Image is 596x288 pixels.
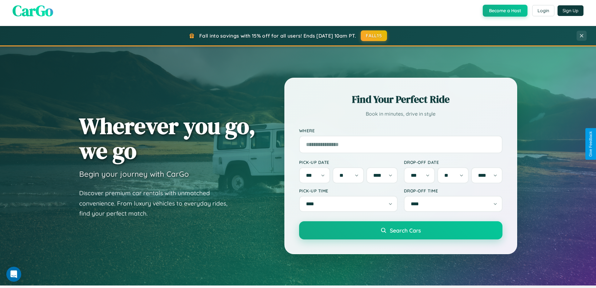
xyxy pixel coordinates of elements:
span: CarGo [13,0,53,21]
h3: Begin your journey with CarGo [79,169,189,179]
button: FALL15 [361,30,387,41]
label: Drop-off Date [404,160,502,165]
p: Discover premium car rentals with unmatched convenience. From luxury vehicles to everyday rides, ... [79,188,236,219]
button: Login [532,5,554,16]
span: Fall into savings with 15% off for all users! Ends [DATE] 10am PT. [199,33,356,39]
label: Pick-up Time [299,188,398,193]
label: Where [299,128,502,133]
button: Become a Host [483,5,527,17]
button: Search Cars [299,221,502,239]
span: Search Cars [390,227,421,234]
h1: Wherever you go, we go [79,113,256,163]
div: Give Feedback [588,131,593,157]
label: Drop-off Time [404,188,502,193]
button: Sign Up [558,5,583,16]
iframe: Intercom live chat [6,267,21,282]
label: Pick-up Date [299,160,398,165]
p: Book in minutes, drive in style [299,109,502,118]
h2: Find Your Perfect Ride [299,92,502,106]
